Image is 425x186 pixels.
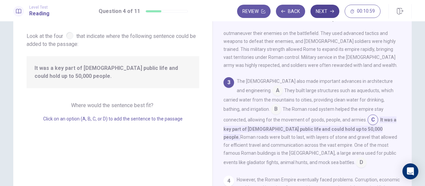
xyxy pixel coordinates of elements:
span: It was a key part of [DEMOGRAPHIC_DATA] public life and could hold up to 50,000 people. [223,116,396,140]
span: 00:10:59 [357,9,375,14]
span: Where would the sentence best fit? [71,102,155,108]
h1: Question 4 of 11 [99,7,140,15]
span: Level Test [29,5,49,10]
span: D [356,157,367,168]
div: 3 [223,77,234,88]
span: B [271,104,281,114]
button: Next [310,5,339,18]
span: The [DEMOGRAPHIC_DATA] also made important advances in architecture and engineering. [237,79,393,93]
div: Open Intercom Messenger [402,163,418,179]
span: The Roman road system helped the empire stay connected, allowing for the movement of goods, peopl... [223,106,383,122]
button: Review [237,5,271,18]
span: They built large structures such as aqueducts, which carried water from the mountains to cities, ... [223,88,393,112]
span: C [368,114,378,125]
span: Click on an option (A, B, C, or D) to add the sentence to the passage [43,116,183,121]
button: Back [276,5,305,18]
span: It was a key part of [DEMOGRAPHIC_DATA] public life and could hold up to 50,000 people. [35,64,191,80]
span: Roman roads were built to last, with layers of stone and gravel that allowed for efficient travel... [223,134,397,165]
span: Look at the four that indicate where the following sentence could be added to the passage: [27,31,199,48]
span: A [272,85,283,96]
button: 00:10:59 [345,5,381,18]
h1: Reading [29,10,49,18]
